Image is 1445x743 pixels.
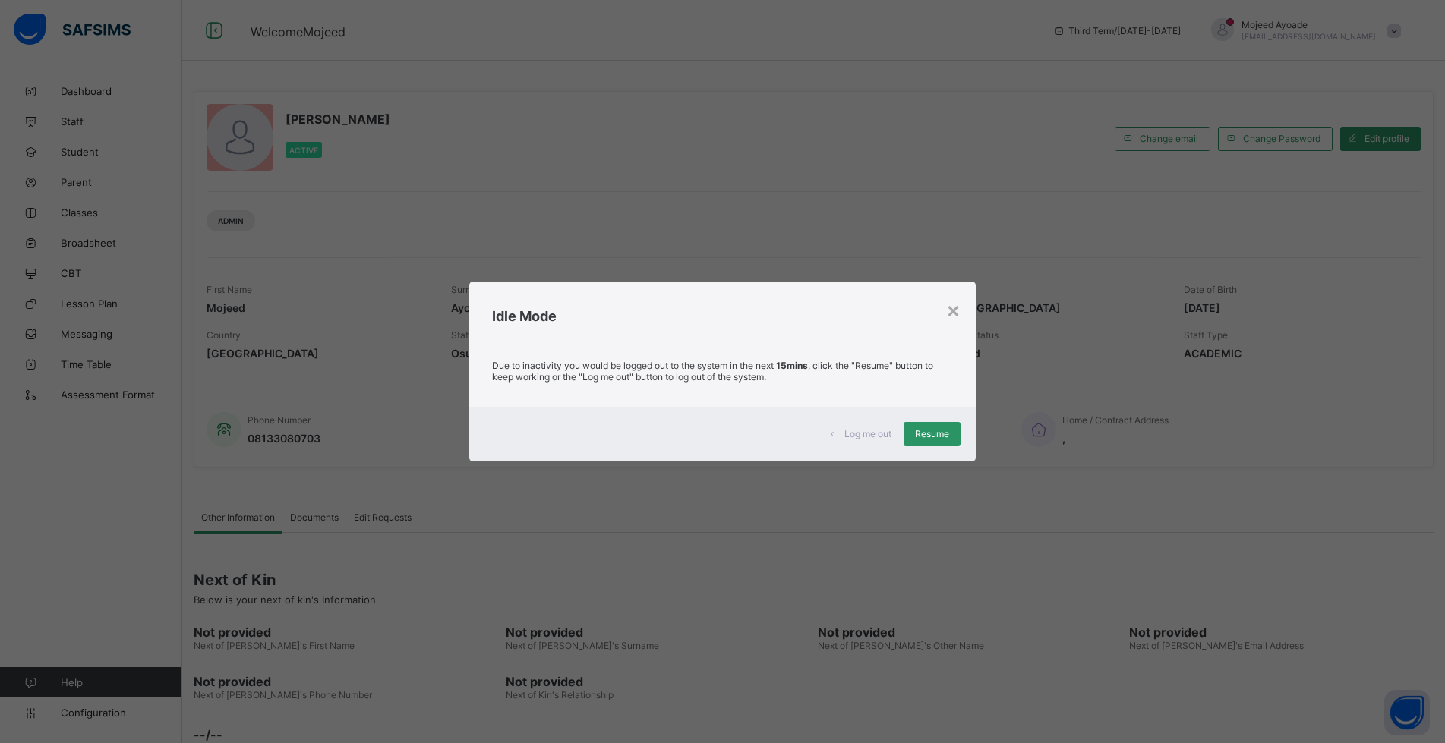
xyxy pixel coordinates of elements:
[915,428,949,439] span: Resume
[492,308,952,324] h2: Idle Mode
[492,360,952,383] p: Due to inactivity you would be logged out to the system in the next , click the "Resume" button t...
[776,360,808,371] strong: 15mins
[844,428,891,439] span: Log me out
[946,297,961,323] div: ×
